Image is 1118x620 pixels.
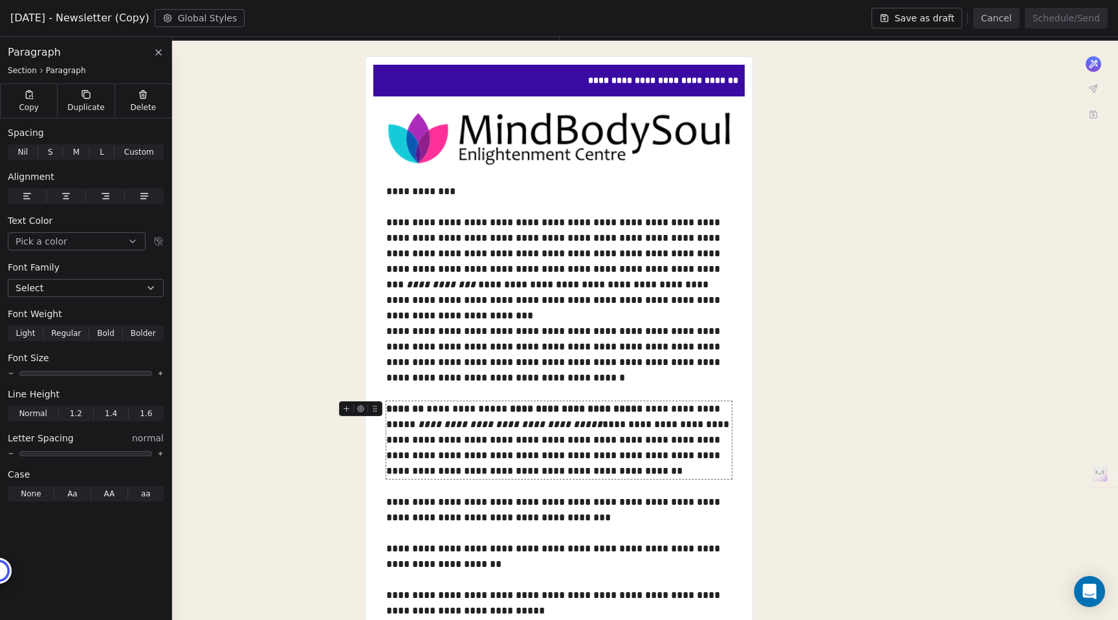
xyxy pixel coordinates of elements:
[21,488,41,500] span: None
[1025,8,1108,28] button: Schedule/Send
[8,468,30,481] span: Case
[155,9,245,27] button: Global Styles
[51,327,81,339] span: Regular
[10,10,149,26] span: [DATE] - Newsletter (Copy)
[124,146,154,158] span: Custom
[16,282,43,294] span: Select
[16,327,35,339] span: Light
[8,351,49,364] span: Font Size
[132,432,164,445] span: normal
[8,65,37,76] span: Section
[67,488,78,500] span: Aa
[48,146,53,158] span: S
[17,146,28,158] span: Nil
[8,232,146,250] button: Pick a color
[104,488,115,500] span: AA
[19,102,39,113] span: Copy
[8,261,60,274] span: Font Family
[8,126,44,139] span: Spacing
[8,214,52,227] span: Text Color
[131,327,156,339] span: Bolder
[8,307,62,320] span: Font Weight
[46,65,86,76] span: Paragraph
[1074,576,1105,607] div: Open Intercom Messenger
[8,432,74,445] span: Letter Spacing
[100,146,104,158] span: L
[73,146,80,158] span: M
[871,8,963,28] button: Save as draft
[97,327,115,339] span: Bold
[67,102,104,113] span: Duplicate
[19,408,47,419] span: Normal
[8,45,61,60] span: Paragraph
[973,8,1019,28] button: Cancel
[131,102,157,113] span: Delete
[8,388,60,401] span: Line Height
[70,408,82,419] span: 1.2
[105,408,117,419] span: 1.4
[141,488,151,500] span: aa
[140,408,152,419] span: 1.6
[8,170,54,183] span: Alignment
